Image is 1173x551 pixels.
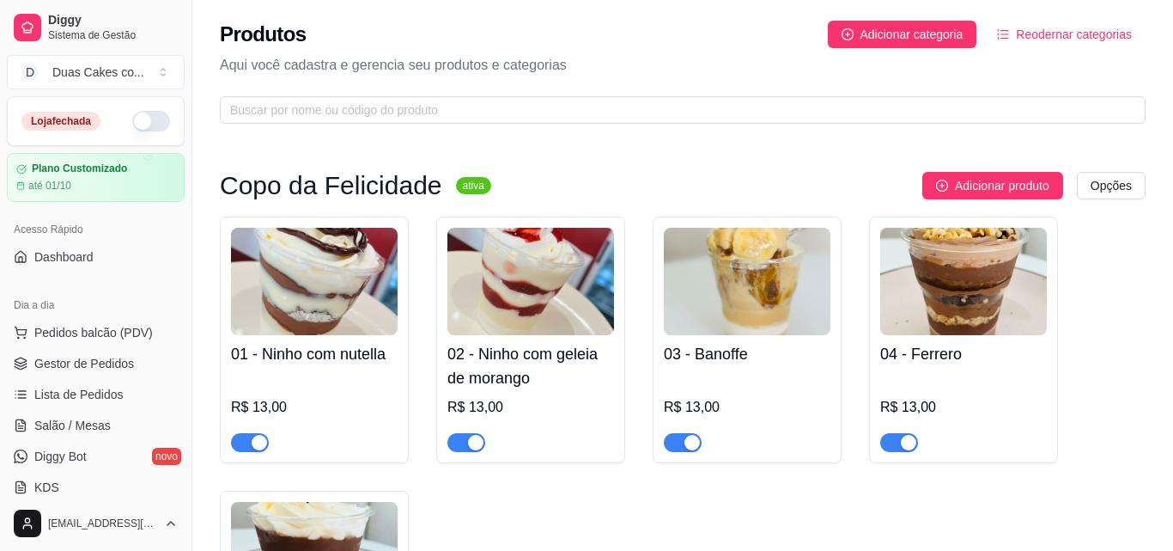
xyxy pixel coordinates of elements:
[983,21,1146,48] button: Reodernar categorias
[955,176,1049,195] span: Adicionar produto
[230,101,1121,119] input: Buscar por nome ou código do produto
[34,386,124,403] span: Lista de Pedidos
[7,55,185,89] button: Select a team
[34,355,134,372] span: Gestor de Pedidos
[860,25,963,44] span: Adicionar categoria
[7,153,185,202] a: Plano Customizadoaté 01/10
[48,517,157,530] span: [EMAIL_ADDRESS][DOMAIN_NAME]
[34,448,87,465] span: Diggy Bot
[7,319,185,346] button: Pedidos balcão (PDV)
[664,228,830,335] img: product-image
[231,342,398,366] h4: 01 - Ninho com nutella
[7,243,185,271] a: Dashboard
[7,474,185,501] a: KDS
[231,397,398,418] div: R$ 13,00
[664,342,830,366] h4: 03 - Banoffe
[7,443,185,470] a: Diggy Botnovo
[21,64,39,81] span: D
[34,479,59,496] span: KDS
[936,180,948,192] span: plus-circle
[28,179,71,193] article: até 01/10
[220,21,307,48] h2: Produtos
[7,412,185,439] a: Salão / Mesas
[48,28,178,42] span: Sistema de Gestão
[1077,172,1146,199] button: Opções
[880,342,1047,366] h4: 04 - Ferrero
[456,177,491,194] sup: ativa
[447,397,614,418] div: R$ 13,00
[828,21,977,48] button: Adicionar categoria
[1016,25,1132,44] span: Reodernar categorias
[34,324,153,341] span: Pedidos balcão (PDV)
[220,175,442,196] h3: Copo da Felicidade
[664,397,830,418] div: R$ 13,00
[880,228,1047,335] img: product-image
[34,248,94,266] span: Dashboard
[997,28,1009,40] span: ordered-list
[132,111,170,132] button: Alterar Status
[7,216,185,243] div: Acesso Rápido
[32,162,127,175] article: Plano Customizado
[447,228,614,335] img: product-image
[220,55,1146,76] p: Aqui você cadastra e gerencia seu produtos e categorias
[52,64,144,81] div: Duas Cakes co ...
[880,397,1047,418] div: R$ 13,00
[842,28,854,40] span: plus-circle
[447,342,614,390] h4: 02 - Ninho com geleia de morango
[7,7,185,48] a: DiggySistema de Gestão
[922,172,1063,199] button: Adicionar produto
[21,112,100,131] div: Loja fechada
[7,350,185,377] a: Gestor de Pedidos
[1091,176,1132,195] span: Opções
[48,13,178,28] span: Diggy
[7,381,185,408] a: Lista de Pedidos
[34,417,111,434] span: Salão / Mesas
[7,503,185,544] button: [EMAIL_ADDRESS][DOMAIN_NAME]
[7,291,185,319] div: Dia a dia
[231,228,398,335] img: product-image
